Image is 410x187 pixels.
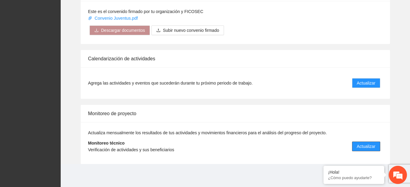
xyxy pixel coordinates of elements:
span: Descargar documentos [101,27,145,34]
span: upload [156,28,161,33]
span: Este es el convenido firmado por tu organización y FICOSEC [88,9,203,14]
span: Verificación de actividades y sus beneficiarios [88,147,174,152]
span: Actualizar [357,143,375,150]
span: paper-clip [88,16,92,20]
div: Minimizar ventana de chat en vivo [100,3,114,18]
div: Chatee con nosotros ahora [32,31,102,39]
textarea: Escriba su mensaje y pulse “Intro” [3,123,116,145]
div: Calendarización de actividades [88,50,383,67]
span: Estamos en línea. [35,60,84,121]
button: uploadSubir nuevo convenio firmado [151,25,224,35]
div: ¡Hola! [328,170,380,175]
button: Actualizar [352,78,380,88]
strong: Monitoreo técnico [88,141,125,145]
div: Monitoreo de proyecto [88,105,383,122]
button: Actualizar [352,142,380,151]
span: Actualiza mensualmente los resultados de tus actividades y movimientos financieros para el anális... [88,130,327,135]
span: Agrega las actividades y eventos que sucederán durante tu próximo periodo de trabajo. [88,80,252,86]
span: Subir nuevo convenio firmado [163,27,219,34]
span: uploadSubir nuevo convenio firmado [151,28,224,33]
a: Convenio Juventus.pdf [88,16,139,21]
p: ¿Cómo puedo ayudarte? [328,175,380,180]
span: Actualizar [357,80,375,86]
span: download [94,28,99,33]
button: downloadDescargar documentos [90,25,150,35]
